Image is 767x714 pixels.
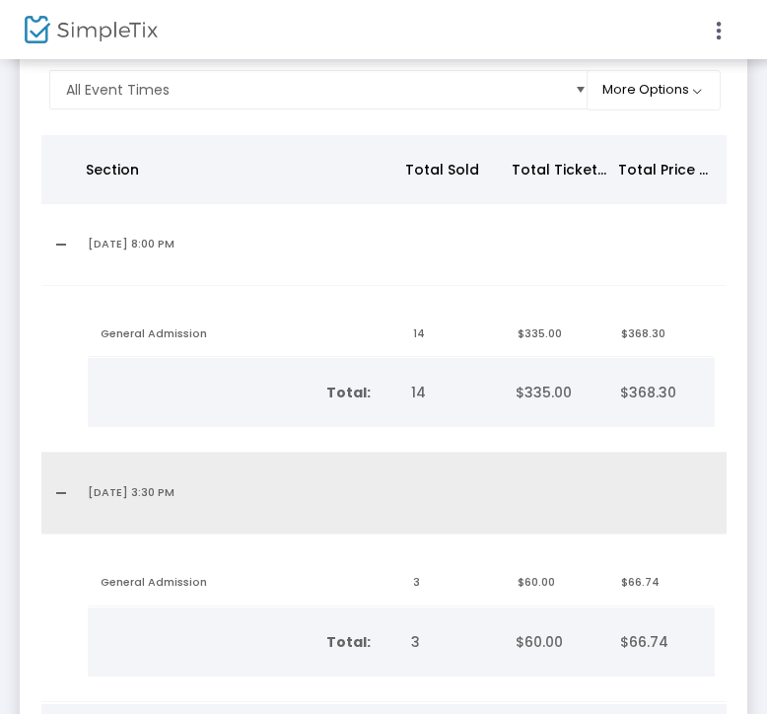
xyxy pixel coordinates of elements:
[587,70,722,110] button: More Options
[89,312,713,358] div: Data table
[567,71,594,108] button: Select
[53,229,64,260] a: Collapse Details
[395,135,502,204] th: Total Sold
[89,560,713,607] div: Data table
[413,574,420,590] span: 3
[518,325,562,341] span: $335.00
[76,135,395,204] th: Section
[411,632,420,652] span: 3
[512,160,636,179] span: Total Ticket Price
[66,80,170,100] span: All Event Times
[411,383,426,402] span: 14
[618,160,730,179] span: Total Price Paid
[413,325,425,341] span: 14
[76,204,401,286] td: [DATE] 8:00 PM
[621,574,660,590] span: $66.74
[326,383,371,402] b: Total:
[101,574,207,590] span: General Admission
[516,383,572,402] span: $335.00
[518,574,555,590] span: $60.00
[76,453,401,535] td: [DATE] 3:30 PM
[516,632,563,652] span: $60.00
[53,477,64,509] a: Collapse Details
[41,135,727,702] div: Data table
[620,383,676,402] span: $368.30
[326,632,371,652] b: Total:
[621,325,665,341] span: $368.30
[101,325,207,341] span: General Admission
[620,632,668,652] span: $66.74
